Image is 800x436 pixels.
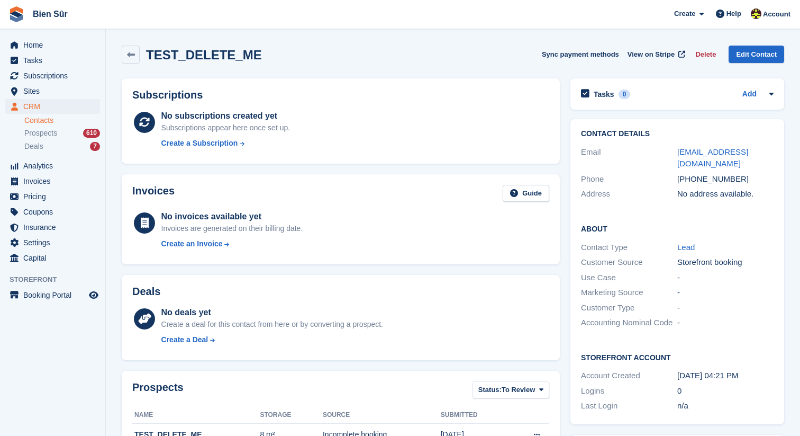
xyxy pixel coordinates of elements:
[742,88,757,101] a: Add
[5,84,100,99] a: menu
[502,385,535,395] span: To Review
[674,8,695,19] span: Create
[581,302,677,314] div: Customer Type
[161,138,238,149] div: Create a Subscription
[132,286,160,298] h2: Deals
[132,381,184,401] h2: Prospects
[5,220,100,235] a: menu
[542,46,619,63] button: Sync payment methods
[23,38,87,52] span: Home
[23,99,87,114] span: CRM
[5,235,100,250] a: menu
[23,220,87,235] span: Insurance
[24,141,100,152] a: Deals 7
[161,223,303,234] div: Invoices are generated on their billing date.
[161,238,303,250] a: Create an Invoice
[5,53,100,68] a: menu
[161,238,223,250] div: Create an Invoice
[23,204,87,219] span: Coupons
[581,146,677,170] div: Email
[5,99,100,114] a: menu
[677,317,774,329] div: -
[5,288,100,302] a: menu
[161,319,383,330] div: Create a deal for this contact from here or by converting a prospect.
[87,289,100,301] a: Preview store
[623,46,687,63] a: View on Stripe
[23,235,87,250] span: Settings
[677,188,774,200] div: No address available.
[581,370,677,382] div: Account Created
[5,189,100,204] a: menu
[24,141,43,152] span: Deals
[472,381,549,399] button: Status: To Review
[24,128,57,138] span: Prospects
[23,158,87,173] span: Analytics
[23,288,87,302] span: Booking Portal
[628,49,675,60] span: View on Stripe
[763,9,790,20] span: Account
[691,46,720,63] button: Delete
[581,188,677,200] div: Address
[23,68,87,83] span: Subscriptions
[478,385,502,395] span: Status:
[161,138,290,149] a: Create a Subscription
[24,115,100,126] a: Contacts
[23,251,87,265] span: Capital
[161,210,303,223] div: No invoices available yet
[581,272,677,284] div: Use Case
[581,352,774,362] h2: Storefront Account
[581,287,677,299] div: Marketing Source
[29,5,72,23] a: Bien Sûr
[581,256,677,269] div: Customer Source
[5,38,100,52] a: menu
[581,242,677,254] div: Contact Type
[5,174,100,189] a: menu
[581,385,677,397] div: Logins
[132,89,549,101] h2: Subscriptions
[677,243,695,252] a: Lead
[677,173,774,185] div: [PHONE_NUMBER]
[677,287,774,299] div: -
[24,128,100,139] a: Prospects 610
[581,130,774,138] h2: Contact Details
[594,90,614,99] h2: Tasks
[161,334,208,345] div: Create a Deal
[132,407,260,424] th: Name
[23,189,87,204] span: Pricing
[441,407,508,424] th: Submitted
[5,251,100,265] a: menu
[161,334,383,345] a: Create a Deal
[23,53,87,68] span: Tasks
[5,158,100,173] a: menu
[677,256,774,269] div: Storefront booking
[8,6,24,22] img: stora-icon-8386f47178a22dfd0bd8f6a31ec36ba5ce8667c1dd55bd0f319d3a0aa187defe.svg
[619,90,631,99] div: 0
[726,8,741,19] span: Help
[677,370,774,382] div: [DATE] 04:21 PM
[581,317,677,329] div: Accounting Nominal Code
[323,407,441,424] th: Source
[5,204,100,219] a: menu
[161,122,290,134] div: Subscriptions appear here once set up.
[161,306,383,319] div: No deals yet
[260,407,323,424] th: Storage
[503,185,549,202] a: Guide
[146,48,262,62] h2: TEST_DELETE_ME
[23,84,87,99] span: Sites
[581,173,677,185] div: Phone
[161,110,290,122] div: No subscriptions created yet
[677,385,774,397] div: 0
[132,185,175,202] h2: Invoices
[677,302,774,314] div: -
[90,142,100,151] div: 7
[729,46,784,63] a: Edit Contact
[10,274,105,285] span: Storefront
[581,223,774,234] h2: About
[677,272,774,284] div: -
[83,129,100,138] div: 610
[581,400,677,412] div: Last Login
[677,400,774,412] div: n/a
[751,8,761,19] img: Marie Tran
[5,68,100,83] a: menu
[23,174,87,189] span: Invoices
